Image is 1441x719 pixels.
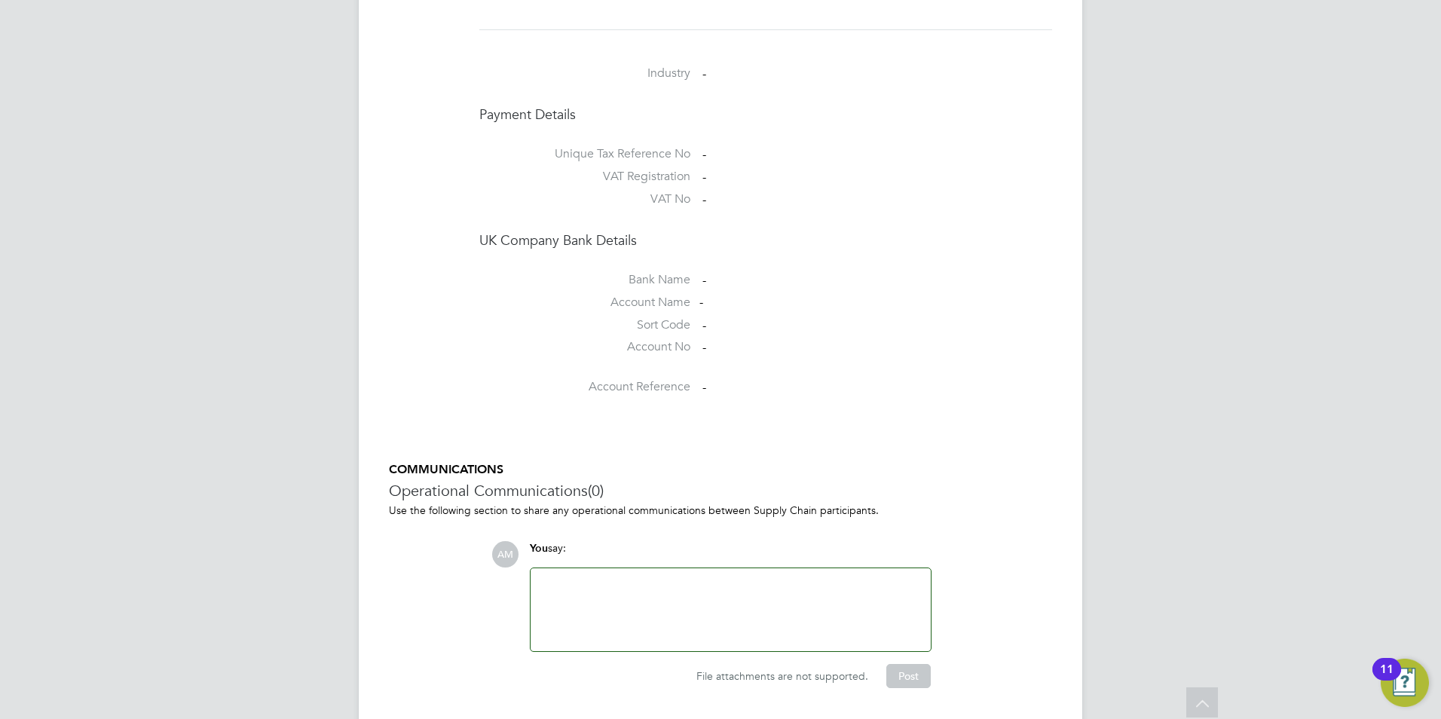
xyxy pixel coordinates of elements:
[479,231,1052,249] h4: UK Company Bank Details
[702,66,706,81] span: -
[702,192,706,207] span: -
[702,147,706,162] span: -
[1380,669,1394,689] div: 11
[492,541,519,568] span: AM
[479,191,690,207] label: VAT No
[702,273,706,288] span: -
[702,341,706,356] span: -
[479,339,690,355] label: Account No
[699,295,843,311] div: -
[389,481,1052,500] h3: Operational Communications
[702,170,706,185] span: -
[530,542,548,555] span: You
[479,169,690,185] label: VAT Registration
[479,295,690,311] label: Account Name
[479,106,1052,123] h4: Payment Details
[479,379,690,395] label: Account Reference
[1381,659,1429,707] button: Open Resource Center, 11 new notifications
[702,380,706,395] span: -
[479,66,690,81] label: Industry
[696,669,868,683] span: File attachments are not supported.
[389,462,1052,478] h5: COMMUNICATIONS
[530,541,932,568] div: say:
[389,503,1052,517] p: Use the following section to share any operational communications between Supply Chain participants.
[479,272,690,288] label: Bank Name
[479,317,690,333] label: Sort Code
[702,318,706,333] span: -
[886,664,931,688] button: Post
[588,481,604,500] span: (0)
[479,146,690,162] label: Unique Tax Reference No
